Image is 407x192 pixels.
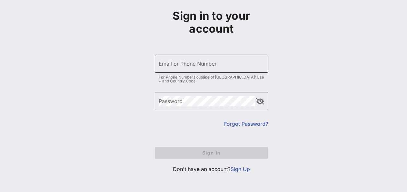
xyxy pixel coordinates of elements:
button: append icon [256,98,264,105]
h1: Sign in to your account [155,9,268,35]
a: Sign Up [231,166,250,172]
p: Don't have an account? [155,165,268,173]
div: For Phone Numbers outside of [GEOGRAPHIC_DATA]: Use + and Country Code [159,75,264,83]
a: Forgot Password? [224,121,268,127]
